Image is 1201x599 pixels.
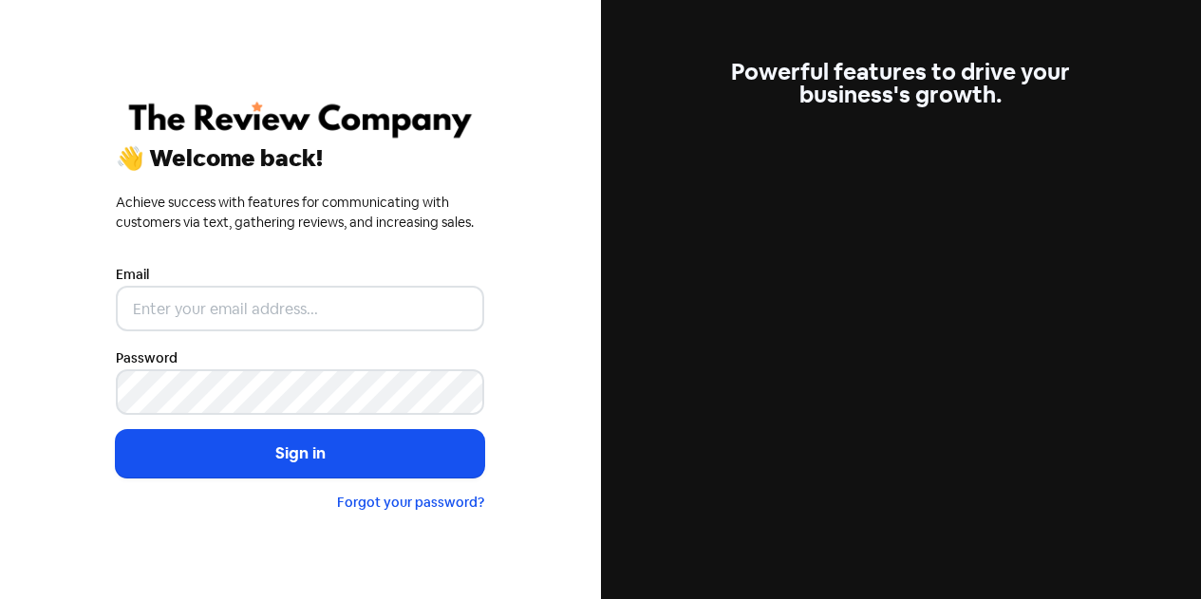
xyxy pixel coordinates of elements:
a: Forgot your password? [337,494,484,511]
div: Powerful features to drive your business's growth. [717,61,1085,106]
label: Password [116,348,178,368]
input: Enter your email address... [116,286,484,331]
div: Achieve success with features for communicating with customers via text, gathering reviews, and i... [116,193,484,233]
label: Email [116,265,149,285]
button: Sign in [116,430,484,477]
div: 👋 Welcome back! [116,147,484,170]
